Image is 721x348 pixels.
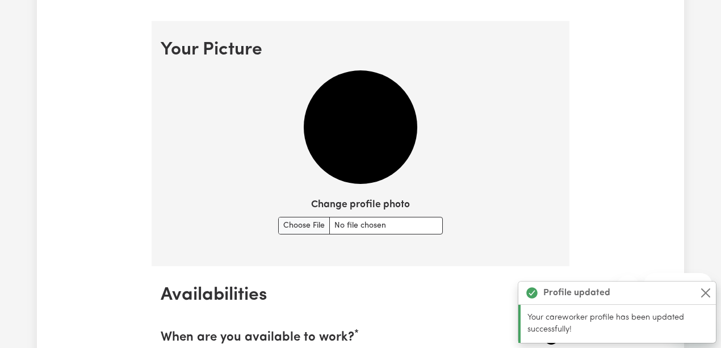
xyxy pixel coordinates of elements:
span: Need any help? [7,8,69,17]
iframe: Close message [617,275,639,298]
strong: Profile updated [543,286,610,300]
button: Close [699,286,712,300]
h2: Your Picture [161,39,560,61]
img: Your current profile image [304,70,417,184]
p: Your careworker profile has been updated successfully! [527,312,709,336]
label: Change profile photo [311,198,410,212]
h2: Availabilities [161,284,560,306]
iframe: Message from company [644,273,712,298]
h2: When are you available to work? [161,330,494,346]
